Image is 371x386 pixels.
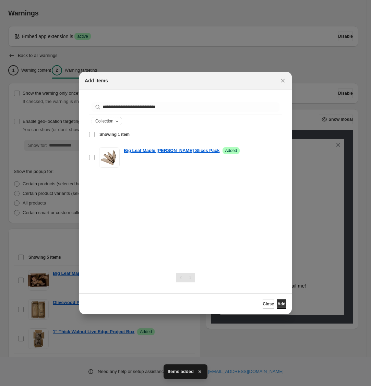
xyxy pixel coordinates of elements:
span: Add [277,301,285,307]
button: Close [278,76,288,85]
span: Collection [95,118,113,124]
h2: Add items [85,77,108,84]
span: Showing 1 item [99,132,130,137]
button: Collection [92,117,122,125]
a: Big Leaf Maple [PERSON_NAME] Slices Pack [124,147,220,154]
button: Add [277,299,286,309]
nav: Pagination [176,273,195,282]
span: Items added [168,368,194,375]
span: Close [263,301,274,307]
button: Close [263,299,274,309]
span: Added [225,148,237,153]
